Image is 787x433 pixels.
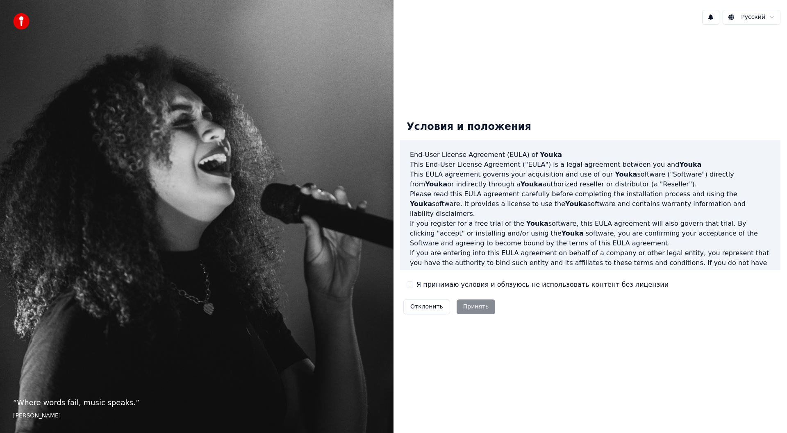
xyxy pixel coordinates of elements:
[679,161,701,168] span: Youka
[410,160,771,170] p: This End-User License Agreement ("EULA") is a legal agreement between you and
[410,248,771,288] p: If you are entering into this EULA agreement on behalf of a company or other legal entity, you re...
[13,397,380,408] p: “ Where words fail, music speaks. ”
[410,189,771,219] p: Please read this EULA agreement carefully before completing the installation process and using th...
[565,200,587,208] span: Youka
[410,219,771,248] p: If you register for a free trial of the software, this EULA agreement will also govern that trial...
[416,280,669,290] label: Я принимаю условия и обязуюсь не использовать контент без лицензии
[562,229,584,237] span: Youka
[13,412,380,420] footer: [PERSON_NAME]
[425,180,447,188] span: Youka
[615,170,637,178] span: Youka
[400,114,538,140] div: Условия и положения
[410,150,771,160] h3: End-User License Agreement (EULA) of
[403,299,450,314] button: Отклонить
[13,13,30,29] img: youka
[410,200,432,208] span: Youka
[540,151,562,159] span: Youka
[521,180,543,188] span: Youka
[526,220,548,227] span: Youka
[410,170,771,189] p: This EULA agreement governs your acquisition and use of our software ("Software") directly from o...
